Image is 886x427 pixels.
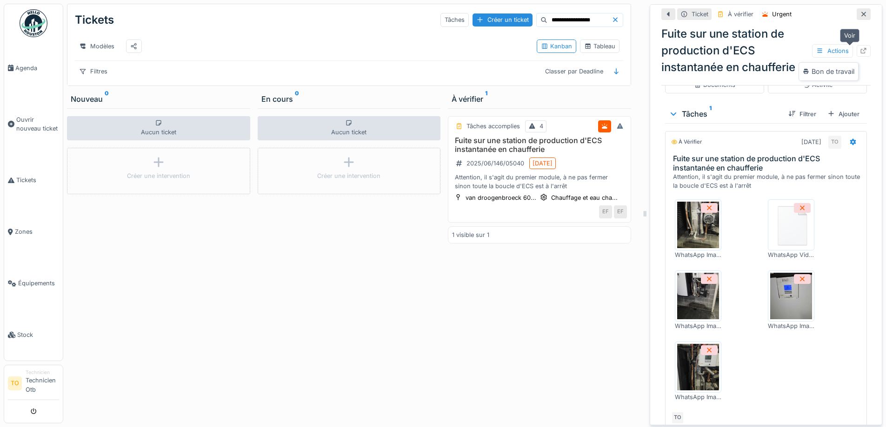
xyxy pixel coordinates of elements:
[677,202,719,248] img: xy1btz78ui00p7gs6gkoa4gp6uet
[770,273,812,319] img: 7onb90fgdt77rqlgkji6o7rpi3q1
[15,227,59,236] span: Zones
[26,369,59,398] li: Technicien Otb
[669,108,781,119] div: Tâches
[768,322,814,330] div: WhatsApp Image [DATE] à 15.22.16_20770316.jpg
[452,93,627,105] div: À vérifier
[584,42,615,51] div: Tableau
[692,10,708,19] div: Ticket
[768,250,814,259] div: WhatsApp Vidéo [DATE] à 13.44.36_3a255c7c.mp4
[677,273,719,319] img: jvjvs099fce45vhfrlw7qqq5hzjl
[675,250,721,259] div: WhatsApp Image [DATE] à 13.44.33_0026e760.jpg
[675,322,721,330] div: WhatsApp Image [DATE] 13.44.36_af837f72.jpg
[473,13,533,26] div: Créer un ticket
[75,65,112,78] div: Filtres
[295,93,299,105] sup: 0
[15,64,59,72] span: Agenda
[785,108,820,120] div: Filtrer
[671,411,684,424] div: TO
[540,122,543,131] div: 4
[541,42,572,51] div: Kanban
[105,93,109,105] sup: 0
[317,171,380,180] div: Créer une intervention
[840,29,859,42] div: Voir
[801,65,856,79] div: Bon de travail
[673,154,863,172] h3: Fuite sur une station de production d'ECS instantanée en chaufferie
[801,138,821,146] div: [DATE]
[466,159,524,168] div: 2025/06/146/05040
[127,171,190,180] div: Créer une intervention
[614,205,627,218] div: EF
[677,344,719,390] img: 1ec8gxsnep83k6uyg4qaczwl8x6i
[533,159,553,168] div: [DATE]
[26,369,59,376] div: Technicien
[828,136,841,149] div: TO
[599,205,612,218] div: EF
[551,193,618,202] div: Chauffage et eau cha...
[258,116,441,140] div: Aucun ticket
[452,136,627,154] h3: Fuite sur une station de production d'ECS instantanée en chaufferie
[728,10,753,19] div: À vérifier
[661,26,871,76] div: Fuite sur une station de production d'ECS instantanée en chaufferie
[452,230,489,239] div: 1 visible sur 1
[20,9,47,37] img: Badge_color-CXgf-gQk.svg
[16,115,59,133] span: Ouvrir nouveau ticket
[824,108,863,120] div: Ajouter
[541,65,607,78] div: Classer par Deadline
[440,13,469,26] div: Tâches
[261,93,437,105] div: En cours
[75,8,114,32] div: Tickets
[466,122,520,131] div: Tâches accomplies
[16,176,59,184] span: Tickets
[75,39,119,53] div: Modèles
[675,393,721,401] div: WhatsApp Image [DATE] 15.22.16_a2f84b60.jpg
[673,172,863,190] div: Attention, il s'agit du premier module, à ne pas fermer sinon toute la boucle d'ECS est à l'arrêt
[812,44,853,58] div: Actions
[770,202,812,248] img: 84750757-fdcc6f00-afbb-11ea-908a-1074b026b06b.png
[67,116,250,140] div: Aucun ticket
[8,376,22,390] li: TO
[709,108,712,119] sup: 1
[671,138,702,146] div: À vérifier
[452,173,627,191] div: Attention, il s'agit du premier module, à ne pas fermer sinon toute la boucle d'ECS est à l'arrêt
[466,193,536,202] div: van droogenbroeck 60...
[485,93,487,105] sup: 1
[71,93,246,105] div: Nouveau
[17,330,59,339] span: Stock
[18,279,59,288] span: Équipements
[772,10,792,19] div: Urgent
